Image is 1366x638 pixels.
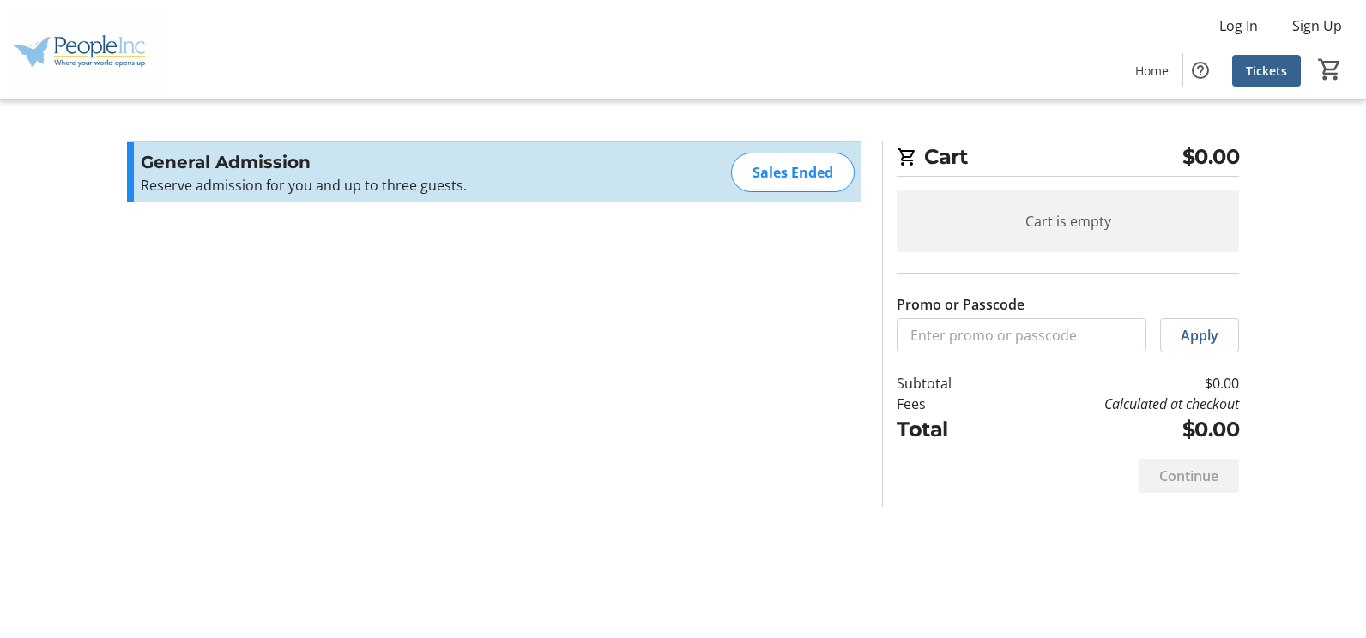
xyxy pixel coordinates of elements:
span: Apply [1181,325,1218,346]
button: Help [1183,53,1218,87]
input: Enter promo or passcode [897,318,1146,352]
img: People Inc.'s Logo [10,7,163,93]
span: Sign Up [1292,15,1342,36]
button: Apply [1160,318,1239,352]
td: Fees [897,394,996,414]
a: Tickets [1232,55,1301,87]
h3: General Admission [141,149,516,175]
button: Log In [1206,12,1272,39]
span: Home [1135,62,1169,80]
div: Cart is empty [897,190,1239,252]
td: Total [897,414,996,445]
button: Cart [1315,54,1345,85]
div: Sales Ended [731,153,855,192]
span: Log In [1219,15,1258,36]
td: $0.00 [996,414,1239,445]
p: Reserve admission for you and up to three guests. [141,175,516,196]
button: Sign Up [1278,12,1356,39]
td: Subtotal [897,373,996,394]
a: Home [1121,55,1182,87]
td: $0.00 [996,373,1239,394]
label: Promo or Passcode [897,294,1024,315]
span: $0.00 [1182,141,1240,172]
h2: Cart [897,141,1239,177]
td: Calculated at checkout [996,394,1239,414]
span: Tickets [1246,62,1287,80]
